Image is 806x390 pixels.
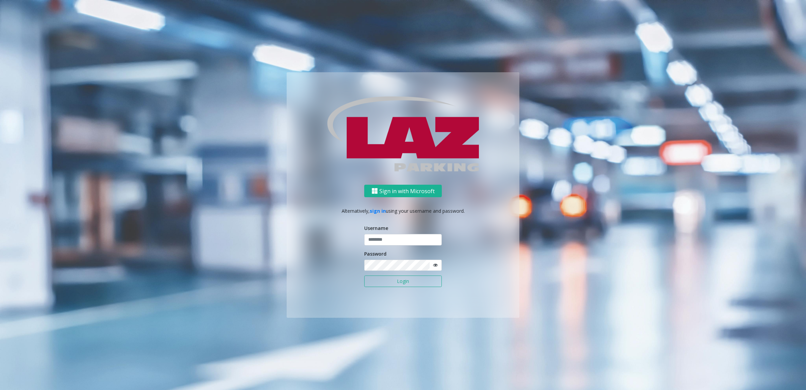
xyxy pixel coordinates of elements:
[364,185,442,198] button: Sign in with Microsoft
[364,276,442,287] button: Login
[364,250,386,257] label: Password
[293,207,513,214] p: Alternatively, using your username and password.
[364,225,388,232] label: Username
[370,208,386,214] a: sign in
